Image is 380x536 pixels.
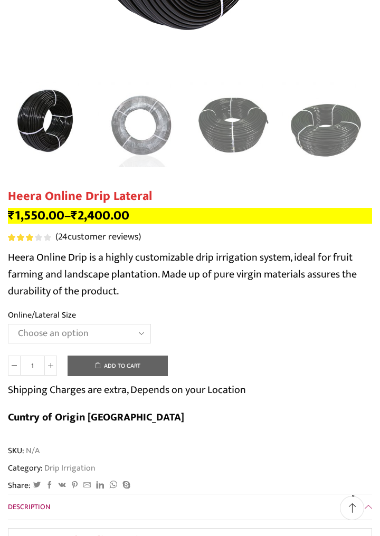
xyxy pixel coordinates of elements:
a: Drip Irrigation [43,461,96,475]
a: Heera Online Drip Lateral 3 [5,80,92,167]
a: Description [8,494,372,520]
span: Category: [8,462,96,474]
span: ₹ [8,205,15,226]
span: N/A [24,445,40,457]
a: HG [282,82,369,169]
a: 2 [98,82,185,169]
bdi: 2,400.00 [71,205,129,226]
span: Description [8,501,50,513]
span: Rated out of 5 based on customer ratings [8,234,34,241]
span: 24 [8,234,53,241]
div: Rated 3.08 out of 5 [8,234,51,241]
span: 24 [58,229,68,245]
span: SKU: [8,445,372,457]
p: – [8,208,372,224]
h1: Heera Online Drip Lateral [8,189,372,204]
p: Heera Online Drip is a highly customizable drip irrigation system, ideal for fruit farming and la... [8,249,372,300]
input: Product quantity [21,356,44,376]
a: 4 [190,82,277,169]
a: (24customer reviews) [55,231,141,244]
p: Shipping Charges are extra, Depends on your Location [8,381,246,398]
button: Add to cart [68,356,168,377]
span: ₹ [71,205,78,226]
b: Cuntry of Origin [GEOGRAPHIC_DATA] [8,408,184,426]
li: 1 / 5 [5,82,92,167]
li: 4 / 5 [282,82,369,167]
li: 3 / 5 [190,82,277,167]
bdi: 1,550.00 [8,205,64,226]
span: Share: [8,480,31,492]
img: Heera Online Drip Lateral [5,80,92,167]
label: Online/Lateral Size [8,309,76,321]
li: 2 / 5 [98,82,185,167]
